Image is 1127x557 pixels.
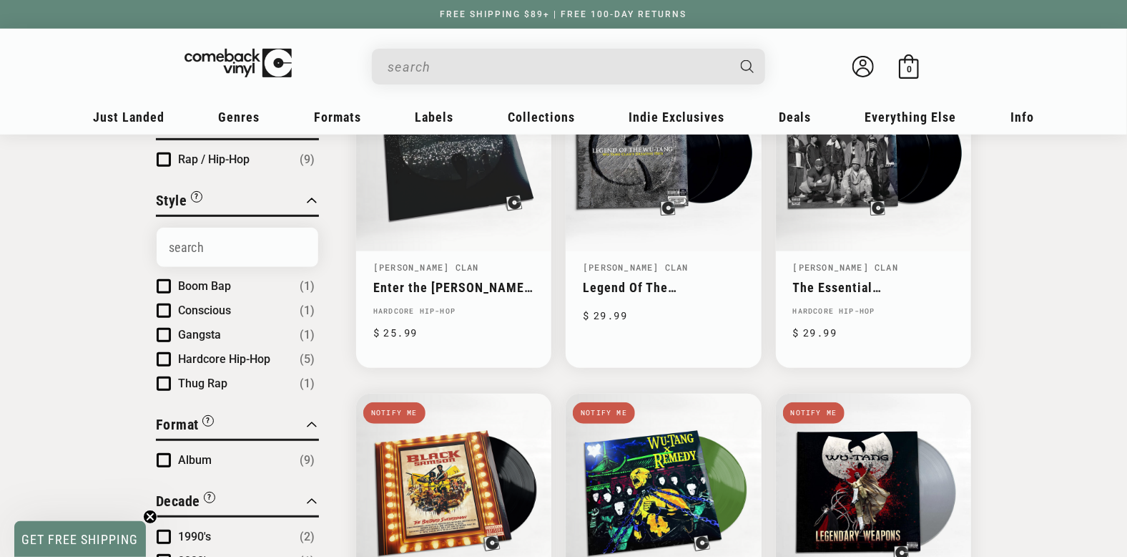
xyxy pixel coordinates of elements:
a: [PERSON_NAME] Clan [583,261,689,273]
span: Format [156,416,199,433]
span: Number of products: (5) [300,351,315,368]
button: Search [729,49,767,84]
span: 0 [907,64,912,75]
button: Filter by Style [156,190,202,215]
span: Indie Exclusives [629,110,725,125]
span: Number of products: (9) [300,151,315,168]
span: Collections [508,110,575,125]
span: Just Landed [93,110,164,125]
button: Filter by Format [156,414,214,439]
span: Gangsta [178,328,221,342]
button: Filter by Decade [156,490,215,515]
span: Info [1010,110,1034,125]
span: Style [156,192,187,209]
span: Conscious [178,304,231,317]
a: Legend Of The [PERSON_NAME]: [PERSON_NAME] Clan's Greatest Hits [583,280,744,295]
span: Labels [415,110,454,125]
span: Deals [779,110,811,125]
span: Boom Bap [178,279,231,293]
span: Number of products: (1) [300,375,315,392]
a: [PERSON_NAME] Clan [373,261,479,273]
span: Thug Rap [178,377,227,390]
span: Number of products: (2) [300,528,315,546]
span: Rap / Hip-Hop [178,152,250,166]
span: Everything Else [865,110,957,125]
div: Search [372,49,765,84]
span: Genres [219,110,260,125]
span: Album [178,453,212,467]
input: Search Options [157,228,318,267]
span: Number of products: (1) [300,278,315,295]
span: 1990's [178,530,211,543]
div: GET FREE SHIPPINGClose teaser [14,521,146,557]
button: Close teaser [143,510,157,524]
span: Number of products: (9) [300,452,315,469]
input: When autocomplete results are available use up and down arrows to review and enter to select [388,52,727,82]
span: Number of products: (1) [300,326,315,344]
span: Formats [314,110,361,125]
a: Enter the [PERSON_NAME] (36 [PERSON_NAME]) - Live from the N.Y. State of Mind Tour at Climate [GE... [373,280,534,295]
span: GET FREE SHIPPING [22,532,139,547]
a: [PERSON_NAME] Clan [793,261,899,273]
span: Number of products: (1) [300,302,315,319]
span: Decade [156,493,200,510]
span: Hardcore Hip-Hop [178,352,270,366]
a: The Essential [PERSON_NAME] Clan [793,280,954,295]
a: FREE SHIPPING $89+ | FREE 100-DAY RETURNS [426,9,702,19]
